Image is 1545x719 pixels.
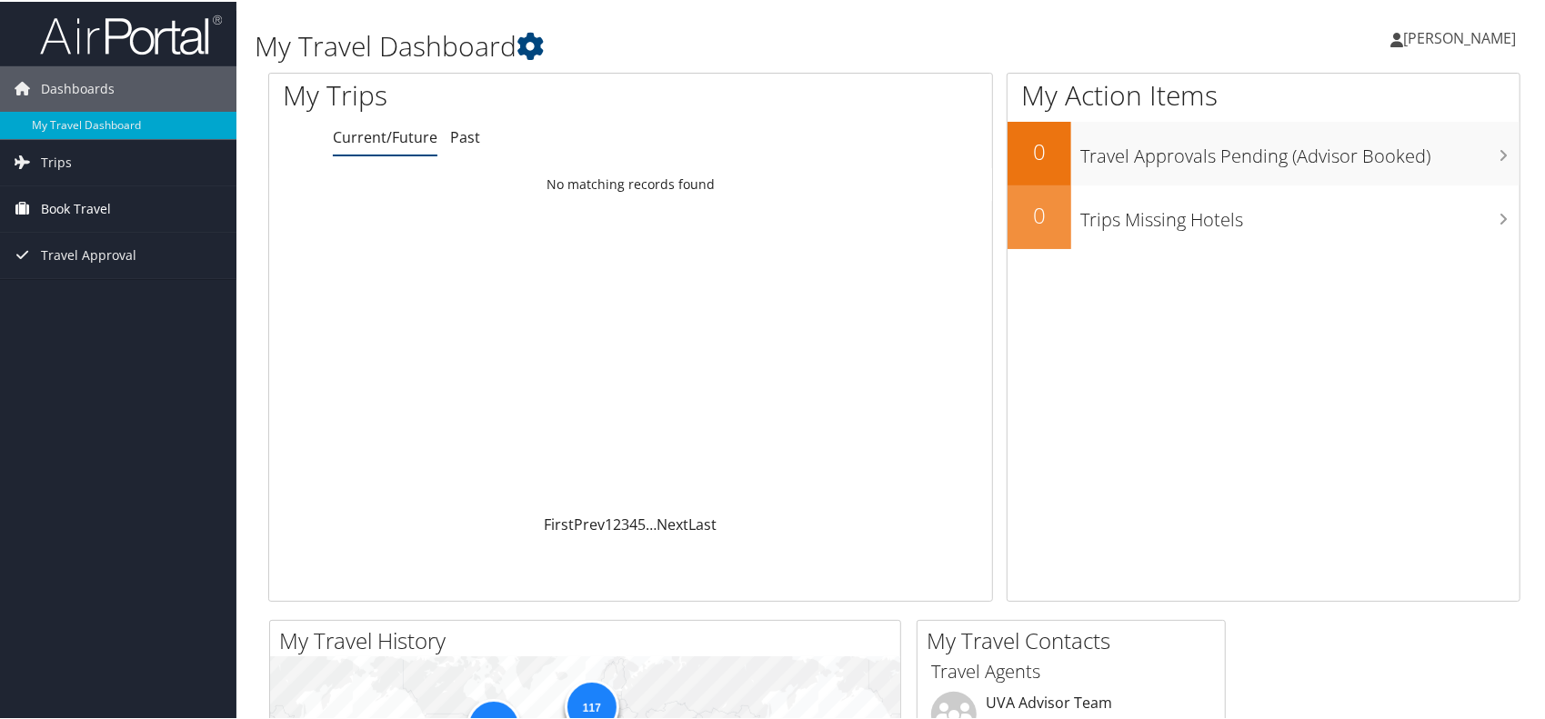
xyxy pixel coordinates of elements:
a: Prev [574,513,605,533]
h2: 0 [1008,135,1071,165]
span: Dashboards [41,65,115,110]
h2: My Travel Contacts [927,624,1225,654]
a: 4 [629,513,637,533]
a: 3 [621,513,629,533]
a: 5 [637,513,646,533]
a: 2 [613,513,621,533]
span: [PERSON_NAME] [1403,26,1516,46]
h1: My Travel Dashboard [255,25,1108,64]
td: No matching records found [269,166,992,199]
h3: Travel Agents [931,657,1211,683]
h2: My Travel History [279,624,900,654]
span: Trips [41,138,72,184]
a: Next [657,513,688,533]
a: [PERSON_NAME] [1390,9,1534,64]
h1: My Action Items [1008,75,1520,113]
h2: 0 [1008,198,1071,229]
span: Travel Approval [41,231,136,276]
a: 0Trips Missing Hotels [1008,184,1520,247]
a: First [544,513,574,533]
a: Last [688,513,717,533]
a: 1 [605,513,613,533]
h3: Travel Approvals Pending (Advisor Booked) [1080,133,1520,167]
img: airportal-logo.png [40,12,222,55]
h1: My Trips [283,75,677,113]
span: Book Travel [41,185,111,230]
a: 0Travel Approvals Pending (Advisor Booked) [1008,120,1520,184]
h3: Trips Missing Hotels [1080,196,1520,231]
a: Current/Future [333,125,437,145]
span: … [646,513,657,533]
a: Past [450,125,480,145]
